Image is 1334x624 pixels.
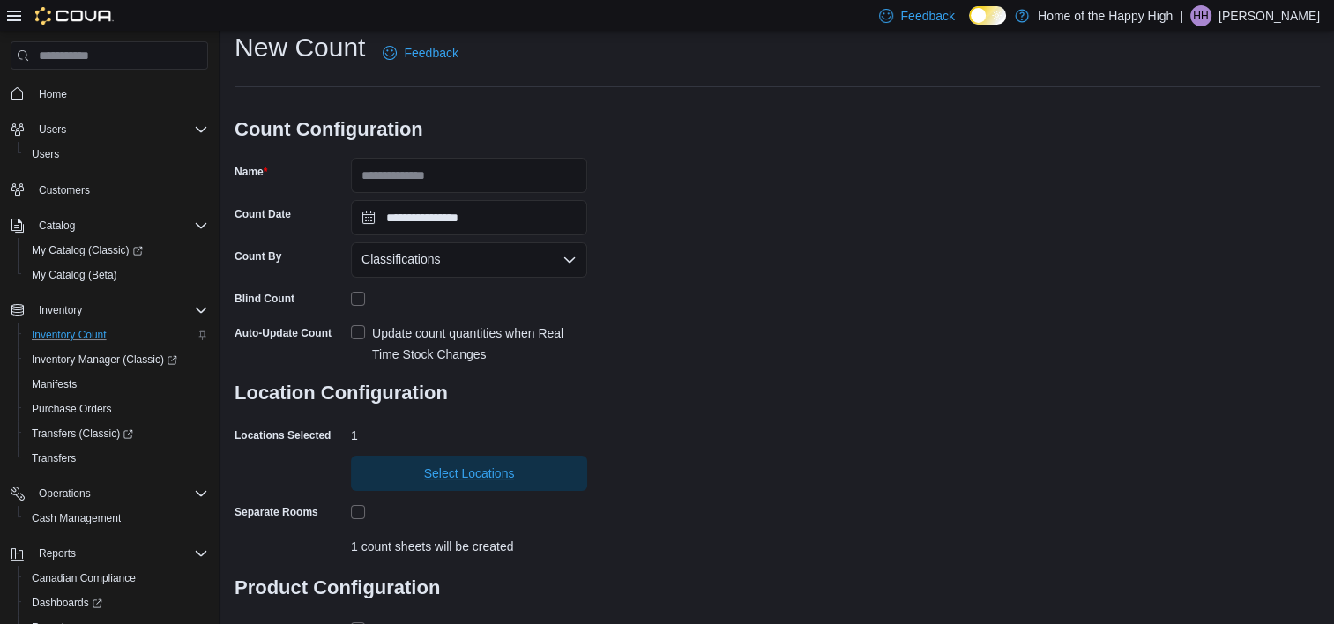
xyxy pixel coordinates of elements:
span: Transfers [25,448,208,469]
span: Home [32,82,208,104]
h3: Count Configuration [235,101,587,158]
span: Classifications [361,249,440,270]
button: Transfers [18,446,215,471]
span: Catalog [32,215,208,236]
button: Open list of options [563,253,577,267]
span: My Catalog (Beta) [32,268,117,282]
a: Manifests [25,374,84,395]
span: Transfers [32,451,76,465]
span: Canadian Compliance [25,568,208,589]
button: Inventory [32,300,89,321]
a: Cash Management [25,508,128,529]
a: Inventory Manager (Classic) [25,349,184,370]
button: Catalog [4,213,215,238]
span: Customers [32,179,208,201]
a: Dashboards [25,592,109,613]
a: Canadian Compliance [25,568,143,589]
button: Users [4,117,215,142]
a: Purchase Orders [25,398,119,420]
h3: Product Configuration [235,560,587,616]
span: Inventory Count [25,324,208,345]
button: My Catalog (Beta) [18,263,215,287]
span: My Catalog (Classic) [25,240,208,261]
button: Inventory [4,298,215,323]
button: Catalog [32,215,82,236]
a: My Catalog (Classic) [18,238,215,263]
span: My Catalog (Beta) [25,264,208,286]
span: Catalog [39,219,75,233]
a: Transfers (Classic) [25,423,140,444]
a: My Catalog (Beta) [25,264,124,286]
div: Blind Count [235,292,294,306]
span: Inventory [39,303,82,317]
button: Inventory Count [18,323,215,347]
span: Users [25,144,208,165]
div: 1 [351,421,587,442]
span: Users [32,119,208,140]
span: My Catalog (Classic) [32,243,143,257]
a: Inventory Count [25,324,114,345]
h3: Location Configuration [235,365,587,421]
span: Inventory Manager (Classic) [32,353,177,367]
a: Customers [32,180,97,201]
span: Reports [39,546,76,561]
span: Purchase Orders [32,402,112,416]
button: Users [32,119,73,140]
p: Home of the Happy High [1038,5,1173,26]
span: Feedback [900,7,954,25]
p: | [1180,5,1183,26]
button: Purchase Orders [18,397,215,421]
label: Count Date [235,207,291,221]
button: Operations [4,481,215,506]
a: Inventory Manager (Classic) [18,347,215,372]
span: Manifests [25,374,208,395]
span: Canadian Compliance [32,571,136,585]
button: Customers [4,177,215,203]
span: Dashboards [25,592,208,613]
span: Cash Management [32,511,121,525]
img: Cova [35,7,114,25]
a: Feedback [376,35,465,71]
button: Canadian Compliance [18,566,215,591]
span: Users [32,147,59,161]
span: Home [39,87,67,101]
button: Users [18,142,215,167]
button: Reports [4,541,215,566]
a: Dashboards [18,591,215,615]
button: Manifests [18,372,215,397]
span: Manifests [32,377,77,391]
button: Reports [32,543,83,564]
span: Operations [32,483,208,504]
label: Count By [235,249,281,264]
span: Customers [39,183,90,197]
a: Transfers (Classic) [18,421,215,446]
span: Feedback [404,44,458,62]
span: Dark Mode [969,25,970,26]
span: Purchase Orders [25,398,208,420]
input: Press the down key to open a popover containing a calendar. [351,200,587,235]
span: Inventory Manager (Classic) [25,349,208,370]
a: My Catalog (Classic) [25,240,150,261]
button: Cash Management [18,506,215,531]
input: Dark Mode [969,6,1006,25]
span: Transfers (Classic) [32,427,133,441]
span: Inventory [32,300,208,321]
h1: New Count [235,30,365,65]
span: Dashboards [32,596,102,610]
div: Update count quantities when Real Time Stock Changes [372,323,587,365]
span: Reports [32,543,208,564]
label: Name [235,165,267,179]
label: Auto-Update Count [235,326,332,340]
span: Transfers (Classic) [25,423,208,444]
a: Home [32,84,74,105]
div: Harley Horton [1190,5,1211,26]
button: Select Locations [351,456,587,491]
span: Select Locations [424,464,515,482]
label: Locations Selected [235,428,331,442]
button: Home [4,80,215,106]
a: Transfers [25,448,83,469]
button: Operations [32,483,98,504]
p: [PERSON_NAME] [1218,5,1320,26]
span: HH [1193,5,1208,26]
span: Cash Management [25,508,208,529]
